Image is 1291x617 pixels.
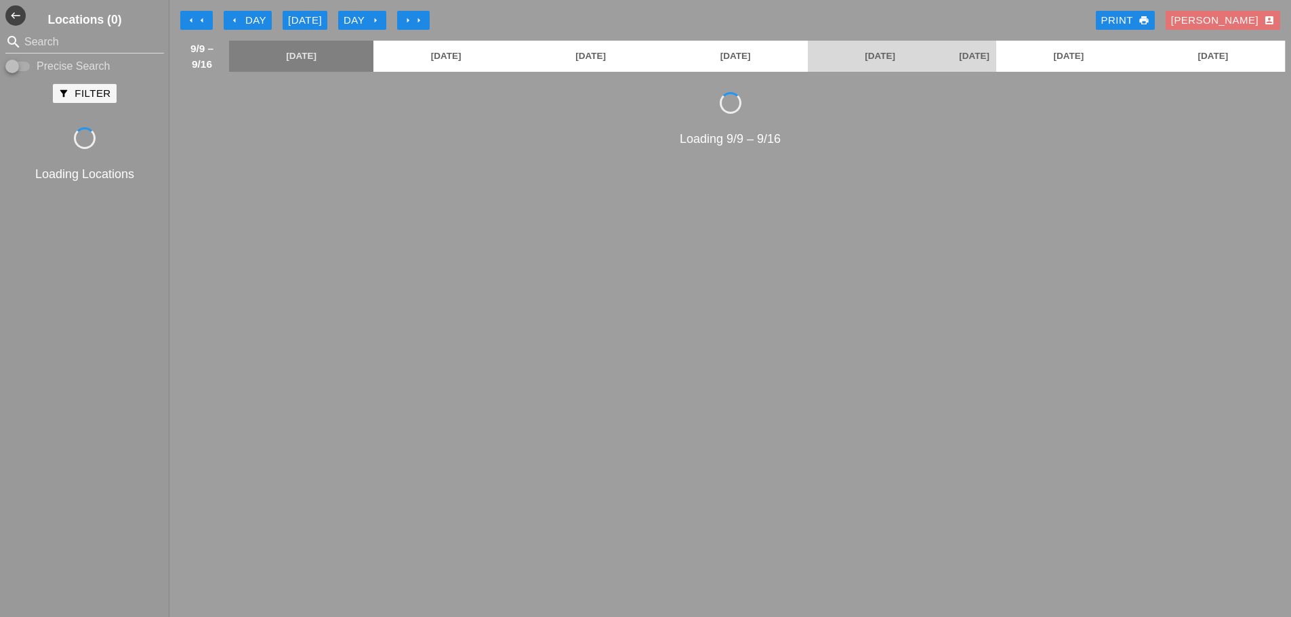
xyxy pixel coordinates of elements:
i: arrow_left [197,15,207,26]
i: arrow_left [229,15,240,26]
div: Day [229,13,266,28]
div: Loading Locations [3,165,167,184]
i: arrow_right [413,15,424,26]
a: Print [1096,11,1155,30]
a: [DATE] [663,41,807,72]
i: account_box [1264,15,1275,26]
a: [DATE] [808,41,952,72]
a: [DATE] [373,41,518,72]
button: Filter [53,84,116,103]
button: [PERSON_NAME] [1166,11,1280,30]
button: [DATE] [283,11,327,30]
div: Enable Precise search to match search terms exactly. [5,58,164,75]
button: Move Ahead 1 Week [397,11,430,30]
i: print [1139,15,1149,26]
button: Move Back 1 Week [180,11,213,30]
a: [DATE] [1141,41,1285,72]
input: Search [24,31,145,53]
div: [PERSON_NAME] [1171,13,1275,28]
i: arrow_left [186,15,197,26]
a: [DATE] [952,41,996,72]
i: filter_alt [58,88,69,99]
a: [DATE] [229,41,373,72]
a: [DATE] [518,41,663,72]
span: 9/9 – 9/16 [182,41,222,72]
i: west [5,5,26,26]
i: arrow_right [403,15,413,26]
a: [DATE] [996,41,1141,72]
label: Precise Search [37,60,110,73]
div: Filter [58,86,110,102]
div: Loading 9/9 – 9/16 [175,130,1286,148]
div: [DATE] [288,13,322,28]
div: Day [344,13,381,28]
i: search [5,34,22,50]
button: Shrink Sidebar [5,5,26,26]
button: Day [224,11,272,30]
div: Print [1101,13,1149,28]
i: arrow_right [370,15,381,26]
button: Day [338,11,386,30]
